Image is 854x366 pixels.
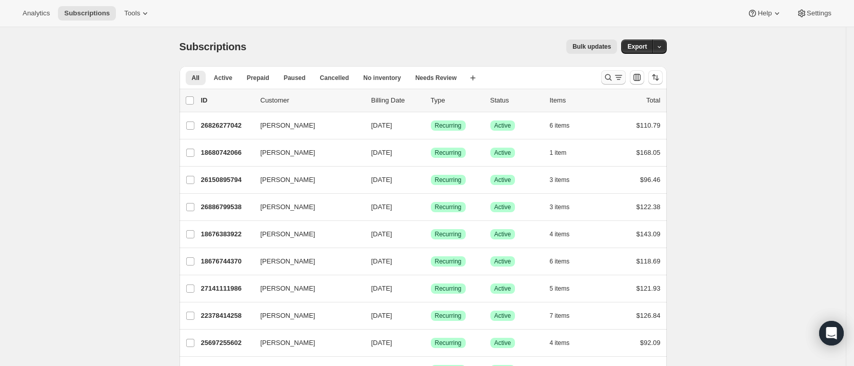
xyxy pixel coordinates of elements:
span: Active [494,203,511,211]
div: Type [431,95,482,106]
button: Bulk updates [566,39,617,54]
span: Active [494,312,511,320]
span: Recurring [435,284,462,293]
div: 27141111986[PERSON_NAME][DATE]SuccessRecurringSuccessActive5 items$121.93 [201,281,661,296]
span: No inventory [363,74,401,82]
span: Recurring [435,230,462,238]
button: [PERSON_NAME] [254,145,357,161]
span: [PERSON_NAME] [261,256,315,267]
div: Items [550,95,601,106]
span: Cancelled [320,74,349,82]
span: [PERSON_NAME] [261,120,315,131]
span: Active [214,74,232,82]
span: Active [494,121,511,130]
button: [PERSON_NAME] [254,335,357,351]
p: Status [490,95,542,106]
button: [PERSON_NAME] [254,253,357,270]
span: [DATE] [371,176,392,184]
span: Recurring [435,203,462,211]
span: 4 items [550,339,570,347]
span: Tools [124,9,140,17]
p: 26886799538 [201,202,252,212]
span: $122.38 [637,203,661,211]
span: 6 items [550,121,570,130]
span: $92.09 [640,339,661,347]
button: 3 items [550,173,581,187]
span: Active [494,149,511,157]
p: 26826277042 [201,120,252,131]
p: Customer [261,95,363,106]
span: Recurring [435,149,462,157]
button: Analytics [16,6,56,21]
span: 5 items [550,284,570,293]
div: 25697255602[PERSON_NAME][DATE]SuccessRecurringSuccessActive4 items$92.09 [201,336,661,350]
span: [DATE] [371,339,392,347]
p: ID [201,95,252,106]
span: 1 item [550,149,567,157]
span: Analytics [23,9,50,17]
span: 3 items [550,203,570,211]
div: IDCustomerBilling DateTypeStatusItemsTotal [201,95,661,106]
button: 4 items [550,227,581,241]
span: 7 items [550,312,570,320]
div: 18676744370[PERSON_NAME][DATE]SuccessRecurringSuccessActive6 items$118.69 [201,254,661,269]
span: $126.84 [637,312,661,319]
span: Settings [807,9,831,17]
span: Recurring [435,176,462,184]
button: [PERSON_NAME] [254,308,357,324]
p: 26150895794 [201,175,252,185]
div: Open Intercom Messenger [819,321,844,345]
span: 3 items [550,176,570,184]
span: $168.05 [637,149,661,156]
span: Export [627,43,647,51]
span: $121.93 [637,284,661,292]
button: 6 items [550,118,581,133]
p: 18676383922 [201,229,252,239]
span: [DATE] [371,284,392,292]
span: Recurring [435,257,462,266]
span: Recurring [435,339,462,347]
p: 22378414258 [201,311,252,321]
button: Settings [790,6,838,21]
span: Active [494,284,511,293]
span: $143.09 [637,230,661,238]
button: 7 items [550,309,581,323]
button: [PERSON_NAME] [254,199,357,215]
p: 18680742066 [201,148,252,158]
button: Export [621,39,653,54]
button: Tools [118,6,156,21]
span: $96.46 [640,176,661,184]
span: Active [494,230,511,238]
div: 18680742066[PERSON_NAME][DATE]SuccessRecurringSuccessActive1 item$168.05 [201,146,661,160]
span: [DATE] [371,149,392,156]
span: Paused [284,74,306,82]
div: 22378414258[PERSON_NAME][DATE]SuccessRecurringSuccessActive7 items$126.84 [201,309,661,323]
button: [PERSON_NAME] [254,172,357,188]
button: 1 item [550,146,578,160]
p: 18676744370 [201,256,252,267]
span: Needs Review [415,74,457,82]
span: [DATE] [371,121,392,129]
span: All [192,74,200,82]
span: Recurring [435,121,462,130]
span: [DATE] [371,257,392,265]
span: [PERSON_NAME] [261,283,315,294]
div: 18676383922[PERSON_NAME][DATE]SuccessRecurringSuccessActive4 items$143.09 [201,227,661,241]
span: [PERSON_NAME] [261,202,315,212]
button: Subscriptions [58,6,116,21]
button: 4 items [550,336,581,350]
button: [PERSON_NAME] [254,117,357,134]
p: Total [646,95,660,106]
button: Customize table column order and visibility [630,70,644,85]
span: Help [758,9,771,17]
span: Active [494,176,511,184]
span: Active [494,339,511,347]
span: Active [494,257,511,266]
button: [PERSON_NAME] [254,280,357,297]
span: [PERSON_NAME] [261,148,315,158]
button: [PERSON_NAME] [254,226,357,242]
span: [DATE] [371,203,392,211]
span: 6 items [550,257,570,266]
div: 26886799538[PERSON_NAME][DATE]SuccessRecurringSuccessActive3 items$122.38 [201,200,661,214]
span: [PERSON_NAME] [261,175,315,185]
